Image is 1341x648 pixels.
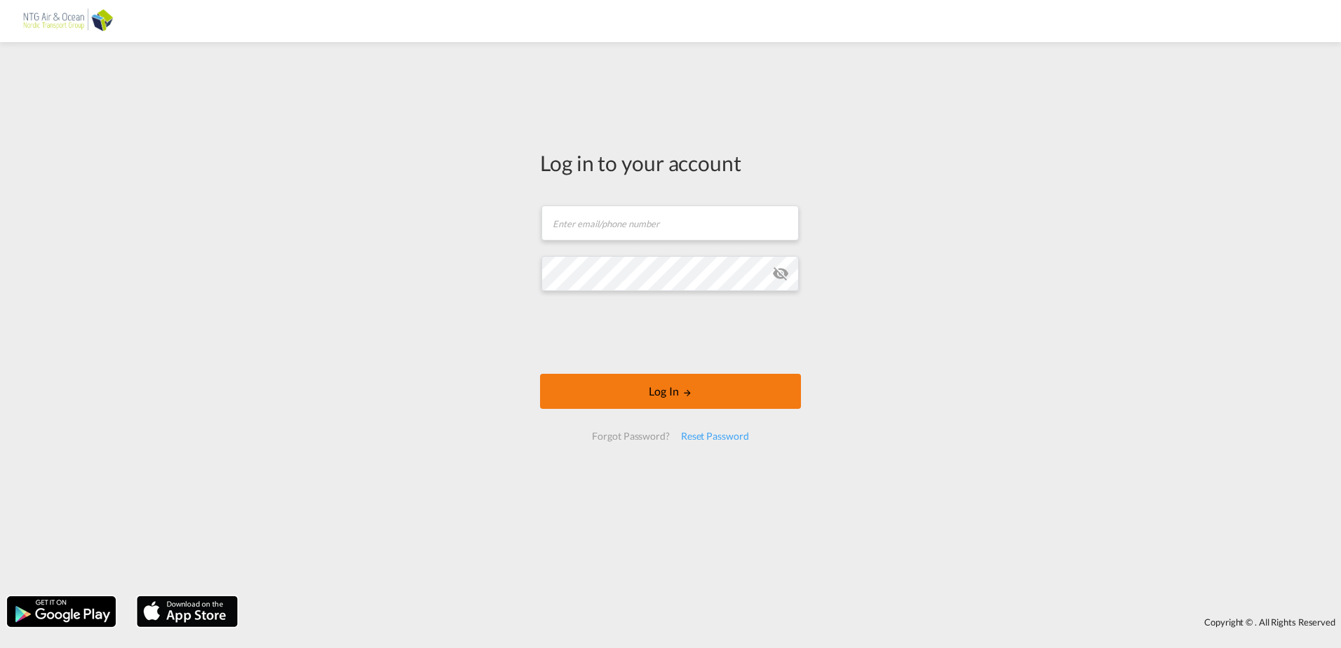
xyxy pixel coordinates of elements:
[772,265,789,282] md-icon: icon-eye-off
[135,595,239,628] img: apple.png
[586,424,675,449] div: Forgot Password?
[675,424,755,449] div: Reset Password
[541,205,799,241] input: Enter email/phone number
[245,610,1341,634] div: Copyright © . All Rights Reserved
[540,374,801,409] button: LOGIN
[540,148,801,177] div: Log in to your account
[6,595,117,628] img: google.png
[21,6,116,37] img: b56e2f00b01711ecb5ec2b6763d4c6fb.png
[564,305,777,360] iframe: reCAPTCHA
